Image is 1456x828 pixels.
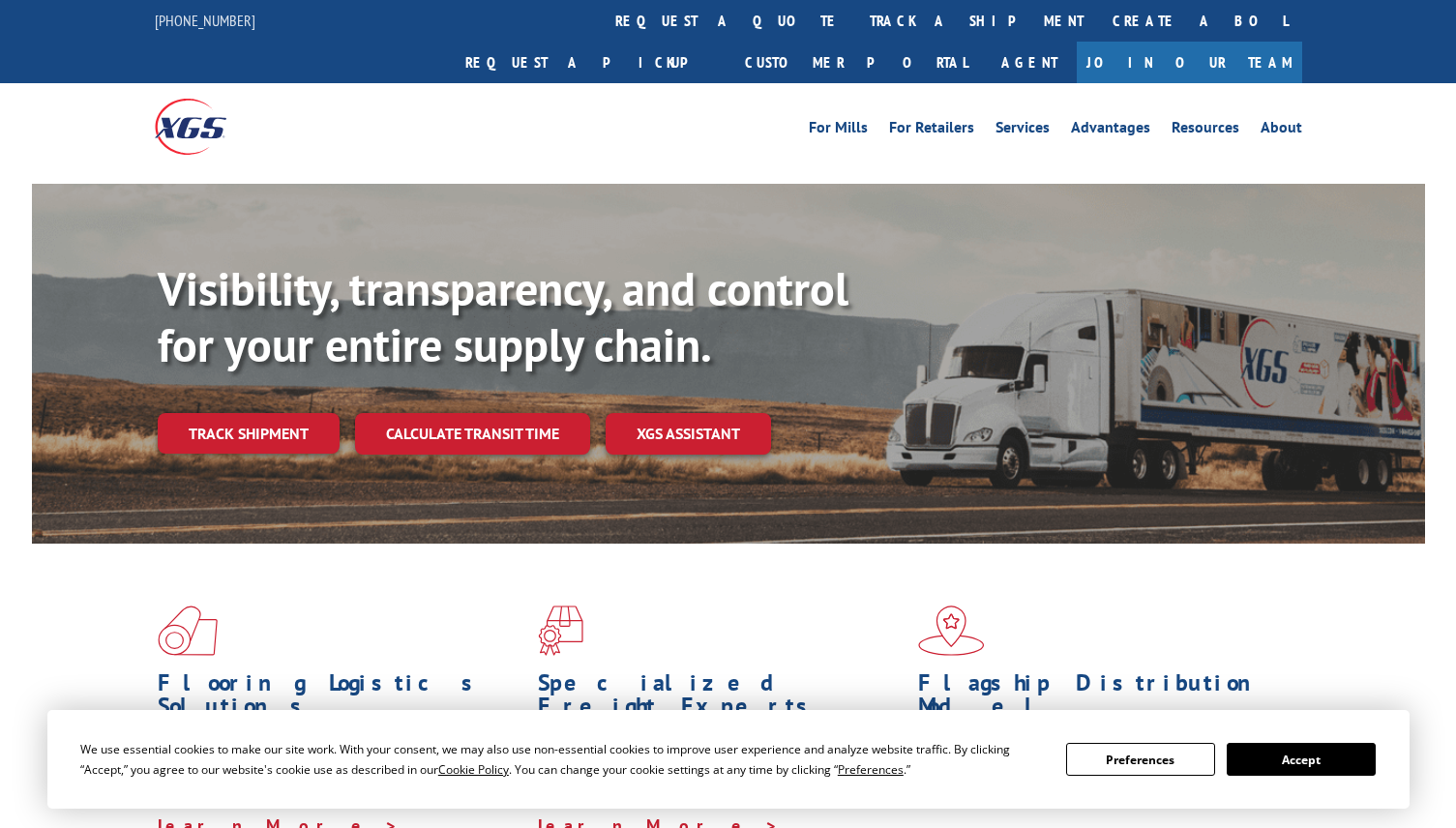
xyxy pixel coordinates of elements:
[889,120,974,141] a: For Retailers
[158,671,523,727] h1: Flooring Logistics Solutions
[918,606,985,656] img: xgs-icon-flagship-distribution-model-red
[47,710,1410,809] div: Cookie Consent Prompt
[80,739,1043,780] div: We use essential cookies to make our site work. With your consent, we may also use non-essential ...
[538,671,904,727] h1: Specialized Freight Experts
[730,42,982,83] a: Customer Portal
[158,413,340,454] a: Track shipment
[158,606,218,656] img: xgs-icon-total-supply-chain-intelligence-red
[838,761,904,778] span: Preferences
[1172,120,1239,141] a: Resources
[1071,120,1150,141] a: Advantages
[1261,120,1302,141] a: About
[995,120,1050,141] a: Services
[982,42,1077,83] a: Agent
[451,42,730,83] a: Request a pickup
[1066,743,1215,776] button: Preferences
[809,120,868,141] a: For Mills
[918,671,1284,727] h1: Flagship Distribution Model
[158,258,848,374] b: Visibility, transparency, and control for your entire supply chain.
[538,606,583,656] img: xgs-icon-focused-on-flooring-red
[918,791,1159,813] a: Learn More >
[155,11,255,30] a: [PHONE_NUMBER]
[438,761,509,778] span: Cookie Policy
[1227,743,1376,776] button: Accept
[606,413,771,455] a: XGS ASSISTANT
[1077,42,1302,83] a: Join Our Team
[355,413,590,455] a: Calculate transit time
